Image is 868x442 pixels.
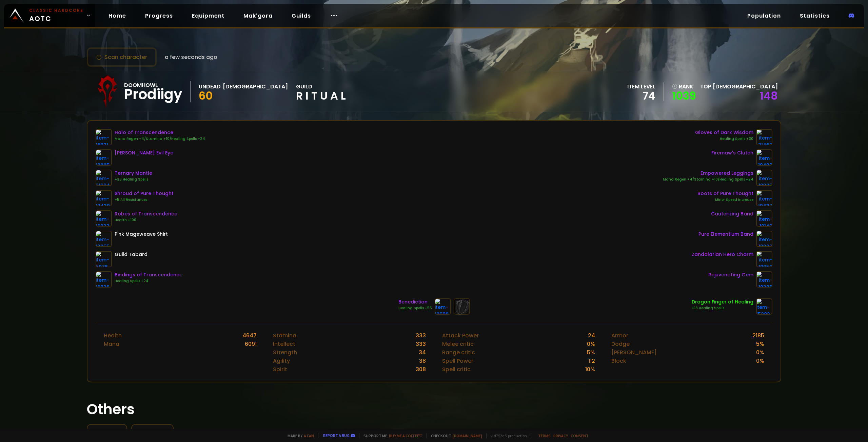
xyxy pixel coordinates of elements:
div: 333 [416,340,426,348]
div: Shroud of Pure Thought [115,190,174,197]
div: [PERSON_NAME] Evil Eye [115,149,173,156]
a: Terms [538,433,551,438]
a: Buy me a coffee [389,433,422,438]
div: 0 % [756,357,764,365]
img: item-15282 [756,298,772,315]
img: item-10055 [96,231,112,247]
div: Spell Power [442,357,473,365]
div: Empowered Leggings [663,170,753,177]
div: rank [672,82,696,91]
div: 2185 [752,331,764,340]
div: Boots of Pure Thought [697,190,753,197]
div: 333 [416,331,426,340]
a: Mak'gora [238,9,278,23]
div: Bindings of Transcendence [115,271,182,278]
div: Benediction [398,298,432,306]
div: +18 Healing Spells [692,306,753,311]
img: item-19395 [756,271,772,288]
div: Range critic [442,348,475,357]
a: Privacy [553,433,568,438]
div: Armor [611,331,628,340]
span: R I T U A L [296,91,346,101]
a: Report a bug [323,433,350,438]
div: Healing Spells +24 [115,278,182,284]
div: Dodge [611,340,630,348]
a: Equipment [186,9,230,23]
img: item-16923 [96,210,112,227]
div: 308 [416,365,426,374]
div: [PERSON_NAME] [611,348,657,357]
div: 0 % [587,340,595,348]
button: Scan character [87,47,157,67]
div: Dragon Finger of Healing [692,298,753,306]
div: Mana Regen +4/Stamina +10/Healing Spells +24 [115,136,205,142]
div: 5 % [587,348,595,357]
small: Classic Hardcore [29,7,83,14]
span: v. d752d5 - production [486,433,527,438]
img: item-19382 [756,231,772,247]
div: guild [296,82,346,101]
a: 148 [760,88,778,103]
div: Cauterizing Band [711,210,753,217]
img: item-19140 [756,210,772,227]
img: item-5976 [96,251,112,267]
div: Ternary Mantle [115,170,152,177]
img: item-19430 [96,190,112,206]
div: Attack Power [442,331,479,340]
span: [DEMOGRAPHIC_DATA] [713,83,778,90]
img: item-19385 [756,170,772,186]
a: Progress [140,9,178,23]
div: Prodiigy [124,89,182,100]
img: item-16926 [96,271,112,288]
img: item-19950 [756,251,772,267]
div: Agility [273,357,290,365]
div: Intellect [273,340,295,348]
div: Melee critic [442,340,474,348]
div: Health +100 [115,217,177,223]
div: Healing Spells +30 [695,136,753,142]
a: Classic HardcoreAOTC [4,4,95,27]
div: +33 Healing Spells [115,177,152,182]
a: a fan [304,433,314,438]
div: Doomhowl [124,81,182,89]
div: 24 [588,331,595,340]
div: Mana [104,340,119,348]
div: Guild Tabard [115,251,147,258]
div: Top [700,82,778,91]
div: [DEMOGRAPHIC_DATA] [223,82,288,91]
div: 34 [419,348,426,357]
span: AOTC [29,7,83,24]
div: Healing Spells +55 [398,306,432,311]
div: Spirit [273,365,287,374]
div: 0 % [756,348,764,357]
div: 112 [588,357,595,365]
h1: Others [87,399,781,420]
img: item-21462 [756,129,772,145]
div: Undead [199,82,221,91]
div: 4647 [242,331,257,340]
div: item level [627,82,655,91]
div: 74 [627,91,655,101]
img: item-19885 [96,149,112,166]
img: item-19400 [756,149,772,166]
a: 1039 [672,91,696,101]
div: 5 % [756,340,764,348]
div: Pure Elementium Band [698,231,753,238]
div: Block [611,357,626,365]
span: Checkout [427,433,482,438]
div: Gloves of Dark Wisdom [695,129,753,136]
div: Strength [273,348,297,357]
div: Mana Regen +4/Stamina +10/Healing Spells +24 [663,177,753,182]
div: Halo of Transcendence [115,129,205,136]
div: Robes of Transcendence [115,210,177,217]
a: [DOMAIN_NAME] [453,433,482,438]
div: Zandalarian Hero Charm [692,251,753,258]
div: Stamina [273,331,296,340]
a: Consent [571,433,589,438]
img: item-21694 [96,170,112,186]
a: Statistics [794,9,835,23]
div: Firemaw's Clutch [711,149,753,156]
div: Rejuvenating Gem [708,271,753,278]
span: a few seconds ago [165,53,217,61]
div: Pink Mageweave Shirt [115,231,168,238]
